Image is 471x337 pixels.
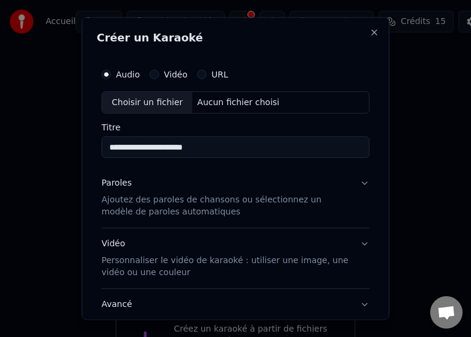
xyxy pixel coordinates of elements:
h2: Créer un Karaoké [97,32,374,43]
p: Ajoutez des paroles de chansons ou sélectionnez un modèle de paroles automatiques [102,194,350,218]
button: VidéoPersonnaliser le vidéo de karaoké : utiliser une image, une vidéo ou une couleur [102,228,369,288]
label: Titre [102,123,369,132]
label: Vidéo [164,70,187,78]
label: URL [211,70,228,78]
button: ParolesAjoutez des paroles de chansons ou sélectionnez un modèle de paroles automatiques [102,168,369,228]
div: Paroles [102,177,132,189]
label: Audio [116,70,140,78]
button: Avancé [102,289,369,320]
p: Personnaliser le vidéo de karaoké : utiliser une image, une vidéo ou une couleur [102,255,350,279]
div: Choisir un fichier [102,91,192,113]
div: Aucun fichier choisi [192,96,284,108]
div: Vidéo [102,238,350,279]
